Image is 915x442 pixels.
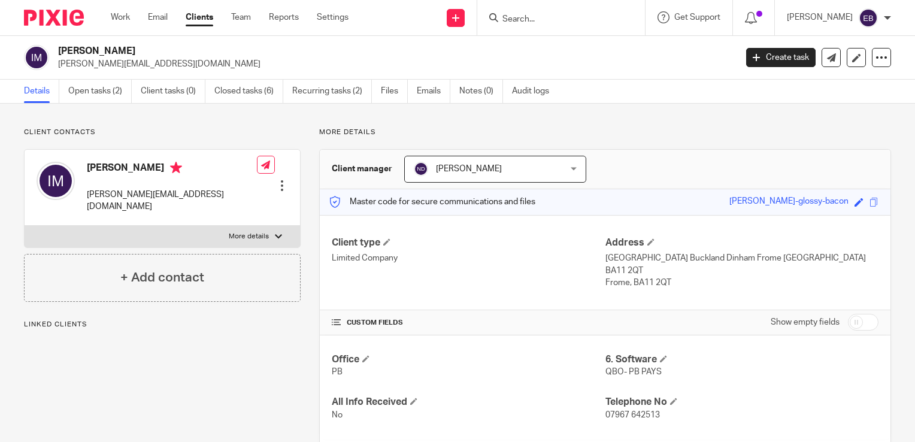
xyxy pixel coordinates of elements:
[436,165,502,173] span: [PERSON_NAME]
[214,80,283,103] a: Closed tasks (6)
[120,268,204,287] h4: + Add contact
[459,80,503,103] a: Notes (0)
[605,411,660,419] span: 07967 642513
[58,45,594,57] h2: [PERSON_NAME]
[24,45,49,70] img: svg%3E
[605,368,662,376] span: QBO- PB PAYS
[269,11,299,23] a: Reports
[332,353,605,366] h4: Office
[58,58,728,70] p: [PERSON_NAME][EMAIL_ADDRESS][DOMAIN_NAME]
[329,196,535,208] p: Master code for secure communications and files
[332,411,343,419] span: No
[605,252,878,277] p: [GEOGRAPHIC_DATA] Buckland Dinham Frome [GEOGRAPHIC_DATA] BA11 2QT
[319,128,891,137] p: More details
[68,80,132,103] a: Open tasks (2)
[729,195,849,209] div: [PERSON_NAME]-glossy-bacon
[512,80,558,103] a: Audit logs
[381,80,408,103] a: Files
[501,14,609,25] input: Search
[605,237,878,249] h4: Address
[332,163,392,175] h3: Client manager
[24,80,59,103] a: Details
[186,11,213,23] a: Clients
[414,162,428,176] img: svg%3E
[859,8,878,28] img: svg%3E
[37,162,75,200] img: svg%3E
[332,396,605,408] h4: All Info Received
[746,48,816,67] a: Create task
[605,353,878,366] h4: 6. Software
[674,13,720,22] span: Get Support
[111,11,130,23] a: Work
[787,11,853,23] p: [PERSON_NAME]
[24,128,301,137] p: Client contacts
[771,316,840,328] label: Show empty fields
[605,396,878,408] h4: Telephone No
[317,11,349,23] a: Settings
[24,320,301,329] p: Linked clients
[148,11,168,23] a: Email
[605,277,878,289] p: Frome, BA11 2QT
[332,318,605,328] h4: CUSTOM FIELDS
[292,80,372,103] a: Recurring tasks (2)
[231,11,251,23] a: Team
[229,232,269,241] p: More details
[87,162,257,177] h4: [PERSON_NAME]
[417,80,450,103] a: Emails
[24,10,84,26] img: Pixie
[141,80,205,103] a: Client tasks (0)
[332,252,605,264] p: Limited Company
[332,368,343,376] span: PB
[170,162,182,174] i: Primary
[87,189,257,213] p: [PERSON_NAME][EMAIL_ADDRESS][DOMAIN_NAME]
[332,237,605,249] h4: Client type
